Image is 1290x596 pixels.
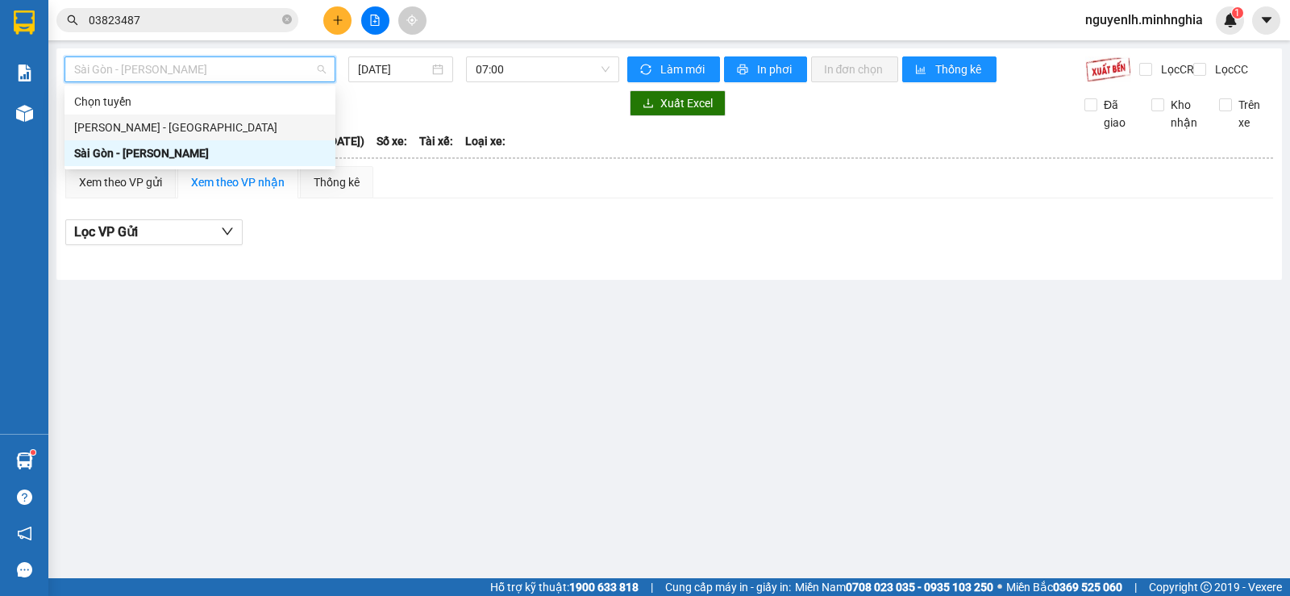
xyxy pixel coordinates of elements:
[64,140,335,166] div: Sài Gòn - Phan Rí
[67,15,78,26] span: search
[64,89,335,115] div: Chọn tuyến
[79,173,162,191] div: Xem theo VP gửi
[89,11,279,29] input: Tìm tên, số ĐT hoặc mã đơn
[31,450,35,455] sup: 1
[465,132,506,150] span: Loại xe:
[314,173,360,191] div: Thống kê
[74,93,326,110] div: Chọn tuyến
[14,10,35,35] img: logo-vxr
[935,60,984,78] span: Thống kê
[398,6,427,35] button: aim
[74,144,326,162] div: Sài Gòn - [PERSON_NAME]
[1232,7,1243,19] sup: 1
[569,581,639,594] strong: 1900 633 818
[282,13,292,28] span: close-circle
[1164,96,1206,131] span: Kho nhận
[1252,6,1280,35] button: caret-down
[16,452,33,469] img: warehouse-icon
[795,578,993,596] span: Miền Nam
[1134,578,1137,596] span: |
[358,60,430,78] input: 12/08/2025
[997,584,1002,590] span: ⚪️
[406,15,418,26] span: aim
[369,15,381,26] span: file-add
[221,225,234,238] span: down
[1085,56,1131,82] img: 9k=
[361,6,389,35] button: file-add
[377,132,407,150] span: Số xe:
[1053,581,1122,594] strong: 0369 525 060
[282,15,292,24] span: close-circle
[17,526,32,541] span: notification
[1232,96,1274,131] span: Trên xe
[17,490,32,505] span: question-circle
[419,132,453,150] span: Tài xế:
[1072,10,1216,30] span: nguyenlh.minhnghia
[902,56,997,82] button: bar-chartThống kê
[490,578,639,596] span: Hỗ trợ kỹ thuật:
[16,105,33,122] img: warehouse-icon
[74,57,326,81] span: Sài Gòn - Phan Rí
[16,65,33,81] img: solution-icon
[1209,60,1250,78] span: Lọc CC
[737,64,751,77] span: printer
[191,173,285,191] div: Xem theo VP nhận
[1223,13,1238,27] img: icon-new-feature
[640,64,654,77] span: sync
[476,57,609,81] span: 07:00
[1155,60,1196,78] span: Lọc CR
[74,119,326,136] div: [PERSON_NAME] - [GEOGRAPHIC_DATA]
[630,90,726,116] button: downloadXuất Excel
[660,60,707,78] span: Làm mới
[332,15,343,26] span: plus
[1006,578,1122,596] span: Miền Bắc
[65,219,243,245] button: Lọc VP Gửi
[915,64,929,77] span: bar-chart
[757,60,794,78] span: In phơi
[651,578,653,596] span: |
[323,6,352,35] button: plus
[627,56,720,82] button: syncLàm mới
[64,115,335,140] div: Phan Rí - Sài Gòn
[665,578,791,596] span: Cung cấp máy in - giấy in:
[74,222,138,242] span: Lọc VP Gửi
[811,56,899,82] button: In đơn chọn
[724,56,807,82] button: printerIn phơi
[846,581,993,594] strong: 0708 023 035 - 0935 103 250
[1259,13,1274,27] span: caret-down
[1097,96,1139,131] span: Đã giao
[1201,581,1212,593] span: copyright
[1234,7,1240,19] span: 1
[17,562,32,577] span: message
